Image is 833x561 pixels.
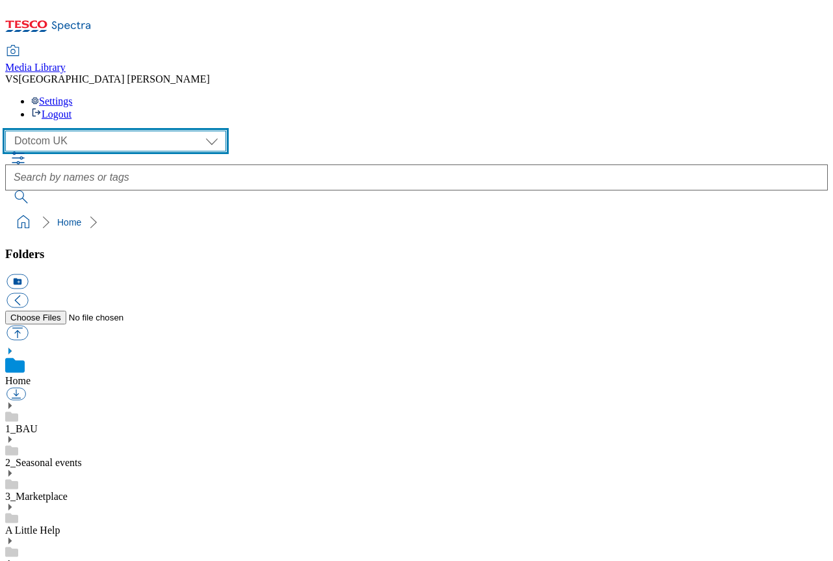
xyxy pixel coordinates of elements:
[5,491,68,502] a: 3_Marketplace
[5,62,66,73] span: Media Library
[5,247,828,261] h3: Folders
[5,525,60,536] a: A Little Help
[5,457,82,468] a: 2_Seasonal events
[57,217,81,228] a: Home
[5,375,31,386] a: Home
[18,73,209,85] span: [GEOGRAPHIC_DATA] [PERSON_NAME]
[5,210,828,235] nav: breadcrumb
[5,164,828,190] input: Search by names or tags
[31,109,71,120] a: Logout
[5,73,18,85] span: VS
[5,423,38,434] a: 1_BAU
[13,212,34,233] a: home
[5,46,66,73] a: Media Library
[31,96,73,107] a: Settings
